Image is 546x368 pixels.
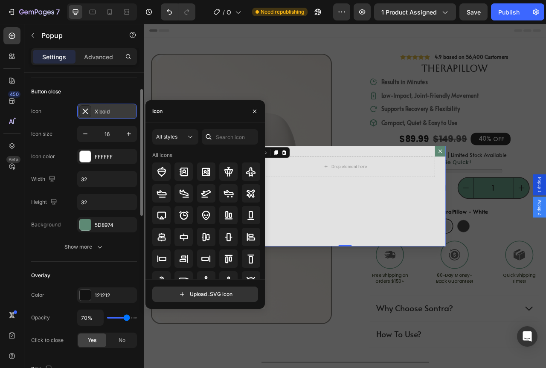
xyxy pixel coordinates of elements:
[78,194,136,210] input: Auto
[78,171,136,187] input: Auto
[31,336,64,344] div: Click to close
[381,8,437,17] span: 1 product assigned
[156,133,177,140] span: All styles
[31,174,57,185] div: Width
[95,292,135,299] div: 121212
[161,3,195,20] div: Undo/Redo
[31,197,59,208] div: Height
[517,326,537,347] div: Open Intercom Messenger
[95,153,135,161] div: FFFFFF
[261,8,304,16] span: Need republishing
[467,9,481,16] span: Save
[374,3,456,20] button: 1 product assigned
[178,290,232,298] div: Upload .SVG icon
[499,195,508,214] span: Popup 1
[31,314,50,322] div: Opacity
[139,160,157,168] div: Popup
[31,107,41,115] div: Icon
[31,88,61,96] div: Button close
[128,155,384,283] div: Dialog content
[3,3,64,20] button: 7
[31,272,50,279] div: Overlay
[491,3,527,20] button: Publish
[95,108,135,116] div: X bold
[128,155,384,283] div: Dialog body
[56,7,60,17] p: 7
[223,8,225,17] span: /
[64,243,104,251] div: Show more
[42,52,66,61] p: Settings
[119,336,125,344] span: No
[499,223,508,243] span: Popup 2
[238,178,284,185] div: Drop element here
[41,30,114,41] p: Popup
[8,91,20,98] div: 450
[152,107,163,115] div: Icon
[144,24,546,368] iframe: Design area
[31,221,61,229] div: Background
[88,336,96,344] span: Yes
[498,8,520,17] div: Publish
[152,287,258,302] button: Upload .SVG icon
[459,3,488,20] button: Save
[84,52,113,61] p: Advanced
[78,310,103,325] input: Auto
[227,8,232,17] span: Optimized Landing Page Template
[31,130,52,138] div: Icon size
[31,239,137,255] button: Show more
[95,221,135,229] div: 5D8974
[152,151,172,159] div: All icons
[31,291,44,299] div: Color
[6,156,20,163] div: Beta
[152,129,198,145] button: All styles
[31,153,55,160] div: Icon color
[202,129,258,145] input: Search icon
